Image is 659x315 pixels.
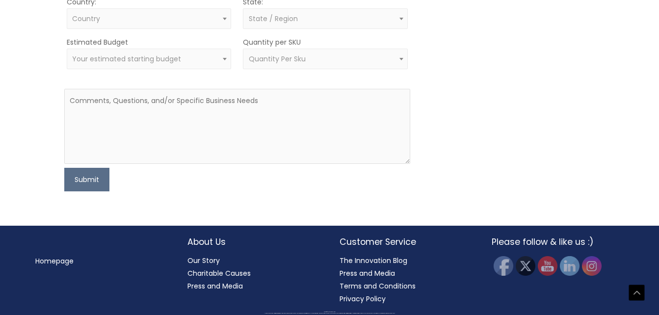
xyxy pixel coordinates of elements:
span: Cosmetic Solutions [329,312,336,312]
span: Your estimated starting budget [72,54,181,64]
nav: Menu [35,255,168,267]
span: Quantity Per Sku [249,54,306,64]
span: Country [72,14,100,24]
nav: Customer Service [340,254,472,305]
nav: About Us [187,254,320,292]
span: State / Region [249,14,298,24]
h2: Please follow & like us :) [492,236,624,248]
img: Facebook [494,256,513,276]
a: Our Story [187,256,220,265]
div: All material on this Website, including design, text, images, logos and sounds, are owned by Cosm... [17,313,642,314]
a: Press and Media [340,268,395,278]
a: Homepage [35,256,74,266]
img: Twitter [516,256,535,276]
a: Terms and Conditions [340,281,416,291]
h2: Customer Service [340,236,472,248]
a: The Innovation Blog [340,256,407,265]
a: Privacy Policy [340,294,386,304]
a: Charitable Causes [187,268,251,278]
div: Copyright © 2025 [17,312,642,313]
label: Quantity per SKU [243,37,301,47]
a: Press and Media [187,281,243,291]
label: Estimated Budget [67,37,128,47]
h2: About Us [187,236,320,248]
button: Submit [64,168,109,191]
